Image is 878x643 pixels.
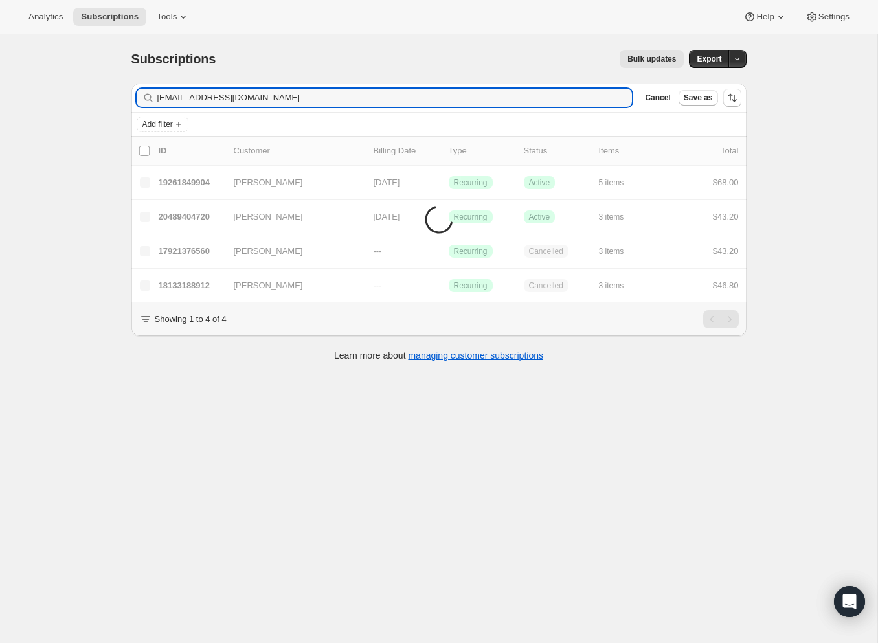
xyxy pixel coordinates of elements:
button: Sort the results [723,89,741,107]
button: Save as [679,90,718,106]
span: Cancel [645,93,670,103]
button: Help [736,8,794,26]
span: Subscriptions [131,52,216,66]
span: Settings [818,12,850,22]
button: Subscriptions [73,8,146,26]
p: Learn more about [334,349,543,362]
button: Settings [798,8,857,26]
button: Analytics [21,8,71,26]
span: Help [756,12,774,22]
p: Showing 1 to 4 of 4 [155,313,227,326]
div: Open Intercom Messenger [834,586,865,617]
button: Export [689,50,729,68]
input: Filter subscribers [157,89,633,107]
span: Analytics [28,12,63,22]
span: Add filter [142,119,173,130]
button: Cancel [640,90,675,106]
button: Tools [149,8,197,26]
button: Bulk updates [620,50,684,68]
span: Subscriptions [81,12,139,22]
span: Save as [684,93,713,103]
span: Tools [157,12,177,22]
span: Export [697,54,721,64]
span: Bulk updates [627,54,676,64]
a: managing customer subscriptions [408,350,543,361]
nav: Pagination [703,310,739,328]
button: Add filter [137,117,188,132]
